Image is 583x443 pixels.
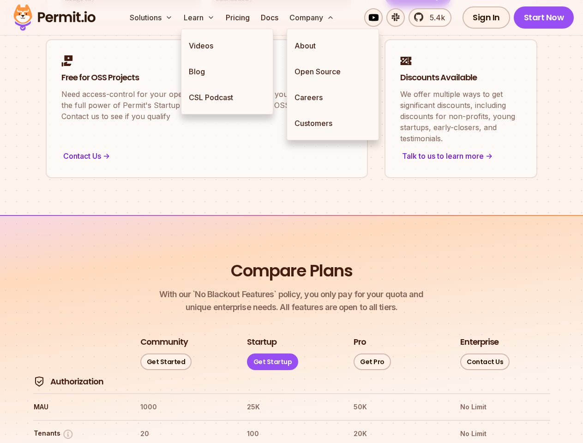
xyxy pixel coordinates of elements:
a: Contact Us [460,353,510,370]
th: MAU [33,400,123,414]
a: Get Pro [354,353,391,370]
a: Pricing [222,8,253,27]
th: 50K [353,400,443,414]
img: Authorization [34,376,45,387]
a: Docs [257,8,282,27]
button: Tenants [34,428,74,440]
th: 25K [246,400,337,414]
a: Videos [181,33,273,59]
a: Discounts AvailableWe offer multiple ways to get significant discounts, including discounts for n... [385,39,537,179]
span: 5.4k [424,12,445,23]
h2: Discounts Available [400,72,522,84]
th: No Limit [460,400,550,414]
a: Free for OSS ProjectsNeed access-control for your open-source project? We got you covered! Enjoy ... [46,39,368,179]
h3: Startup [247,336,276,348]
span: With our `No Blackout Features` policy, you only pay for your quota and [159,288,423,301]
h3: Community [140,336,188,348]
a: Blog [181,59,273,84]
a: Get Started [140,353,192,370]
a: Open Source [287,59,379,84]
p: unique enterprise needs. All features are open to all tiers. [159,288,423,314]
th: 100 [246,426,337,441]
th: 1000 [140,400,230,414]
div: Contact Us [61,150,352,162]
th: 20K [353,426,443,441]
a: Start Now [514,6,574,29]
button: Learn [180,8,218,27]
th: No Limit [460,426,550,441]
a: Customers [287,110,379,136]
h3: Pro [354,336,366,348]
a: CSL Podcast [181,84,273,110]
a: Sign In [463,6,510,29]
th: 20 [140,426,230,441]
a: 5.4k [409,8,451,27]
h2: Compare Plans [231,259,353,282]
h4: Authorization [50,376,103,388]
a: About [287,33,379,59]
span: -> [486,150,493,162]
h3: Enterprise [460,336,499,348]
p: We offer multiple ways to get significant discounts, including discounts for non-profits, young s... [400,89,522,144]
button: Solutions [126,8,176,27]
div: Talk to us to learn more [400,150,522,162]
h2: Free for OSS Projects [61,72,352,84]
img: Permit logo [9,2,100,33]
a: Careers [287,84,379,110]
span: -> [103,150,110,162]
a: Get Startup [247,353,299,370]
button: Company [286,8,338,27]
p: Need access-control for your open-source project? We got you covered! Enjoy the full power of Per... [61,89,352,122]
